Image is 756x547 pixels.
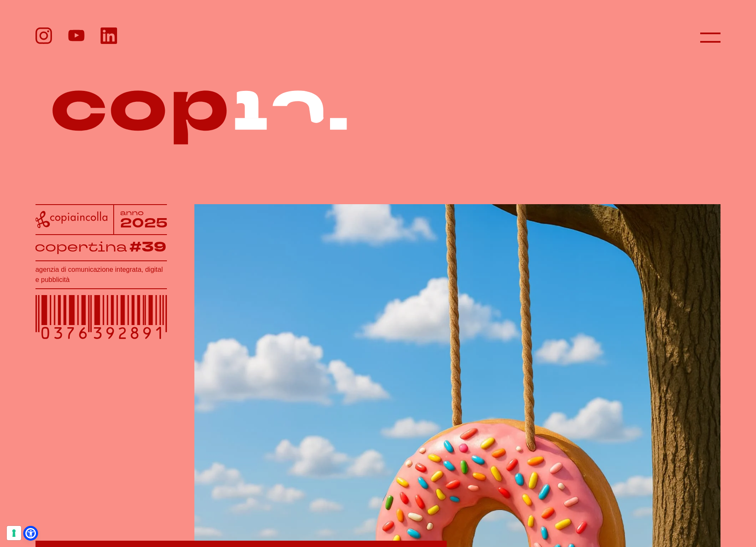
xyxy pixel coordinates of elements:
tspan: anno [120,208,144,218]
h1: agenzia di comunicazione integrata, digital e pubblicità [35,265,167,285]
tspan: copertina [35,238,127,256]
tspan: #39 [129,238,166,257]
button: Le tue preferenze relative al consenso per le tecnologie di tracciamento [7,526,21,540]
tspan: 2025 [120,214,167,232]
a: Apri il menu di accessibilità [25,528,36,539]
